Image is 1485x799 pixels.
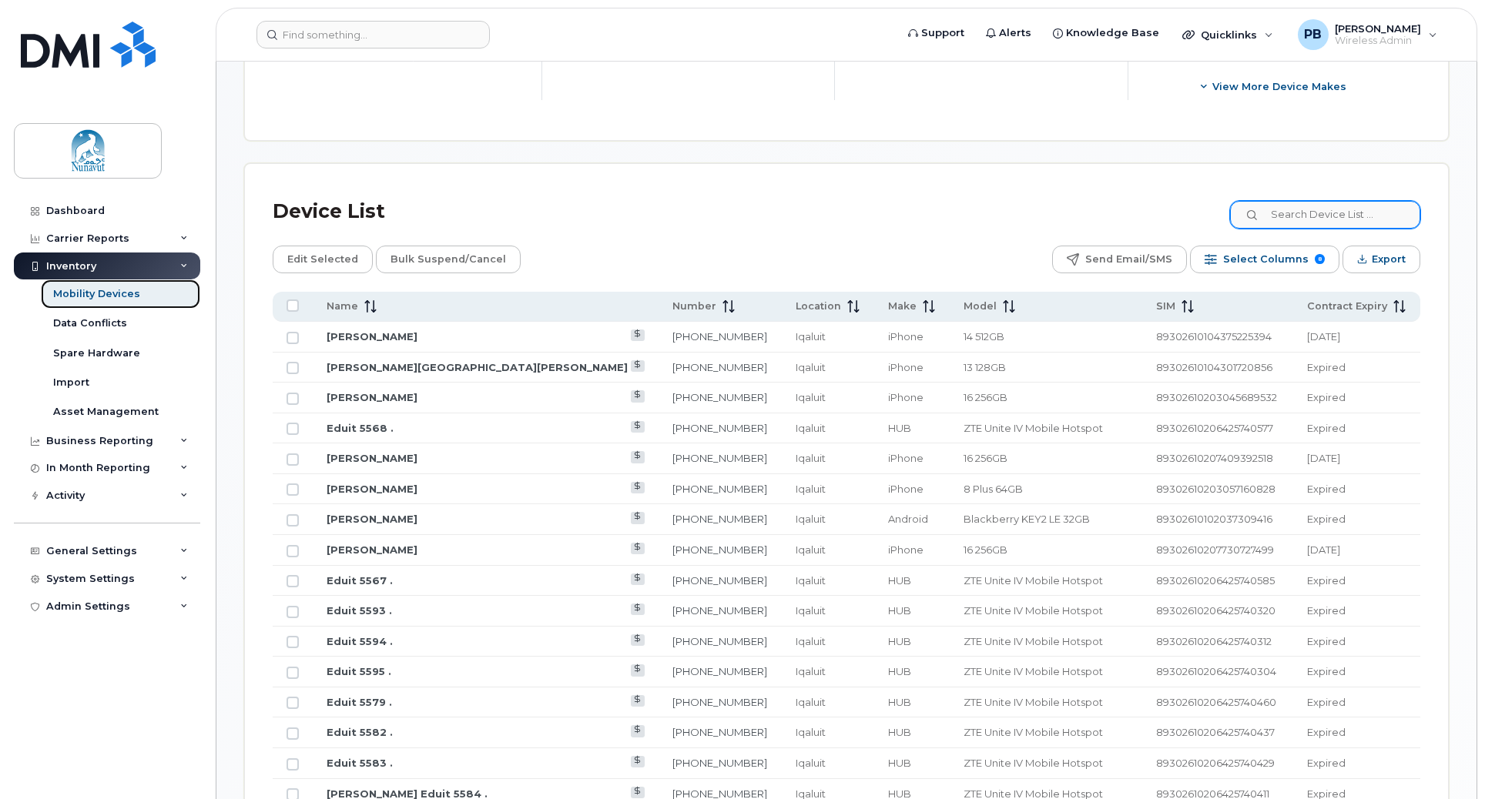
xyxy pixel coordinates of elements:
span: iPhone [888,361,924,373]
span: ZTE Unite IV Mobile Hotspot [964,604,1103,617]
span: Expired [1307,483,1346,495]
span: Expired [1307,361,1346,373]
span: Iqaluit [796,513,826,525]
a: [PERSON_NAME] [327,483,417,495]
a: [PERSON_NAME] [327,391,417,403]
span: iPhone [888,483,924,495]
span: ZTE Unite IV Mobile Hotspot [964,422,1103,434]
a: View Last Bill [631,603,645,615]
span: Iqaluit [796,696,826,708]
a: View Last Bill [631,756,645,767]
span: ZTE Unite IV Mobile Hotspot [964,665,1103,677]
span: Iqaluit [796,635,826,647]
span: Iqaluit [796,361,826,373]
span: PB [1304,25,1322,44]
span: Name [327,299,358,313]
span: ZTE Unite IV Mobile Hotspot [964,635,1103,647]
span: 16 256GB [964,543,1007,556]
button: Select Columns 8 [1190,246,1339,273]
button: View More Device Makes [1153,72,1396,100]
button: Edit Selected [273,246,373,273]
span: 89302610104375225394 [1156,330,1272,343]
span: Select Columns [1223,248,1309,271]
span: Expired [1307,513,1346,525]
input: Search Device List ... [1230,201,1420,229]
a: Eduit 5579 . [327,696,392,708]
span: Expired [1307,726,1346,738]
span: Iqaluit [796,574,826,587]
a: View Last Bill [631,695,645,707]
a: Eduit 5595 . [327,665,391,677]
a: [PHONE_NUMBER] [672,665,767,677]
span: 89302610206425740429 [1156,757,1275,769]
span: Wireless Admin [1335,35,1421,47]
span: Expired [1307,422,1346,434]
span: Alerts [999,25,1031,41]
span: Iqaluit [796,665,826,677]
span: Expired [1307,696,1346,708]
span: 89302610203057160828 [1156,483,1275,495]
span: 89302610206425740437 [1156,726,1275,738]
button: Send Email/SMS [1052,246,1187,273]
a: [PHONE_NUMBER] [672,513,767,525]
span: Send Email/SMS [1085,248,1172,271]
a: View Last Bill [631,451,645,463]
a: [PHONE_NUMBER] [672,635,767,647]
span: 16 256GB [964,391,1007,403]
a: View Last Bill [631,634,645,646]
a: View Last Bill [631,360,645,372]
a: Eduit 5567 . [327,574,393,587]
a: View Last Bill [631,664,645,676]
a: Eduit 5583 . [327,757,393,769]
a: [PERSON_NAME] [327,452,417,464]
a: View Last Bill [631,482,645,493]
span: Iqaluit [796,483,826,495]
span: 89302610206425740312 [1156,635,1272,647]
span: HUB [888,726,911,738]
span: Iqaluit [796,452,826,464]
span: HUB [888,696,911,708]
a: [PHONE_NUMBER] [672,574,767,587]
span: iPhone [888,330,924,343]
span: 89302610206425740320 [1156,604,1275,617]
span: 89302610207730727499 [1156,543,1274,556]
span: 16 256GB [964,452,1007,464]
a: View Last Bill [631,390,645,402]
span: 89302610102037309416 [1156,513,1272,525]
a: [PERSON_NAME] [327,330,417,343]
span: Iqaluit [796,330,826,343]
span: Knowledge Base [1066,25,1159,41]
a: View Last Bill [631,787,645,798]
a: [PHONE_NUMBER] [672,452,767,464]
span: [PERSON_NAME] [1335,22,1421,35]
span: Expired [1307,635,1346,647]
a: Eduit 5593 . [327,604,392,617]
span: 89302610206425740460 [1156,696,1276,708]
span: HUB [888,574,911,587]
span: HUB [888,757,911,769]
span: [DATE] [1307,452,1340,464]
span: View More Device Makes [1212,79,1346,94]
span: Iqaluit [796,391,826,403]
span: [DATE] [1307,543,1340,556]
a: [PHONE_NUMBER] [672,361,767,373]
span: 89302610207409392518 [1156,452,1273,464]
a: Support [897,18,975,48]
a: [PHONE_NUMBER] [672,757,767,769]
a: Eduit 5568 . [327,422,394,434]
a: Alerts [975,18,1042,48]
span: HUB [888,422,911,434]
span: ZTE Unite IV Mobile Hotspot [964,757,1103,769]
span: ZTE Unite IV Mobile Hotspot [964,726,1103,738]
a: [PERSON_NAME] [327,543,417,556]
span: 89302610206425740585 [1156,574,1275,587]
a: [PHONE_NUMBER] [672,422,767,434]
span: Iqaluit [796,604,826,617]
span: 14 512GB [964,330,1004,343]
span: Expired [1307,757,1346,769]
a: [PHONE_NUMBER] [672,483,767,495]
span: Expired [1307,665,1346,677]
span: Bulk Suspend/Cancel [391,248,506,271]
a: View Last Bill [631,421,645,433]
span: ZTE Unite IV Mobile Hotspot [964,574,1103,587]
